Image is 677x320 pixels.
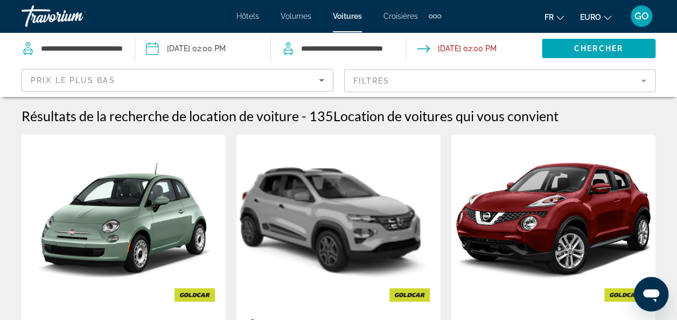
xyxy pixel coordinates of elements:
[545,13,554,22] span: Fr
[281,12,311,20] a: Volumes
[309,108,559,124] h2: 135
[31,74,324,87] mat-select: Sort by
[146,32,226,65] button: Pickup date: Oct 18, 2025 02:00 PM
[634,11,649,22] span: GO
[22,2,129,30] a: Travorium
[22,108,299,124] h1: Résultats de la recherche de location de voiture
[545,9,564,25] button: Changer la langue
[574,44,623,53] span: Chercher
[580,13,601,22] span: EURO
[333,12,362,20] a: Voitures
[22,153,226,289] img: primary.png
[429,8,441,25] button: Éléments de navigation supplémentaires
[302,108,306,124] span: -
[634,277,668,311] iframe: Bouton de lancement de la fenêtre de messagerie
[542,39,655,58] button: Chercher
[236,12,259,20] a: Hôtels
[417,32,497,65] button: Drop-off date: Oct 23, 2025 02:00 PM
[333,108,559,124] span: Location de voitures qui vous convient
[344,69,656,93] button: Filter
[451,154,655,288] img: primary.png
[236,164,441,279] img: primary.png
[164,283,226,307] img: GOLDCAR
[580,9,611,25] button: Changer de devise
[627,5,655,27] button: Menu utilisateur
[379,283,441,307] img: GOLDCAR
[383,12,418,20] a: Croisières
[31,76,115,85] span: Prix ​​le plus bas
[594,283,655,307] img: GOLDCAR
